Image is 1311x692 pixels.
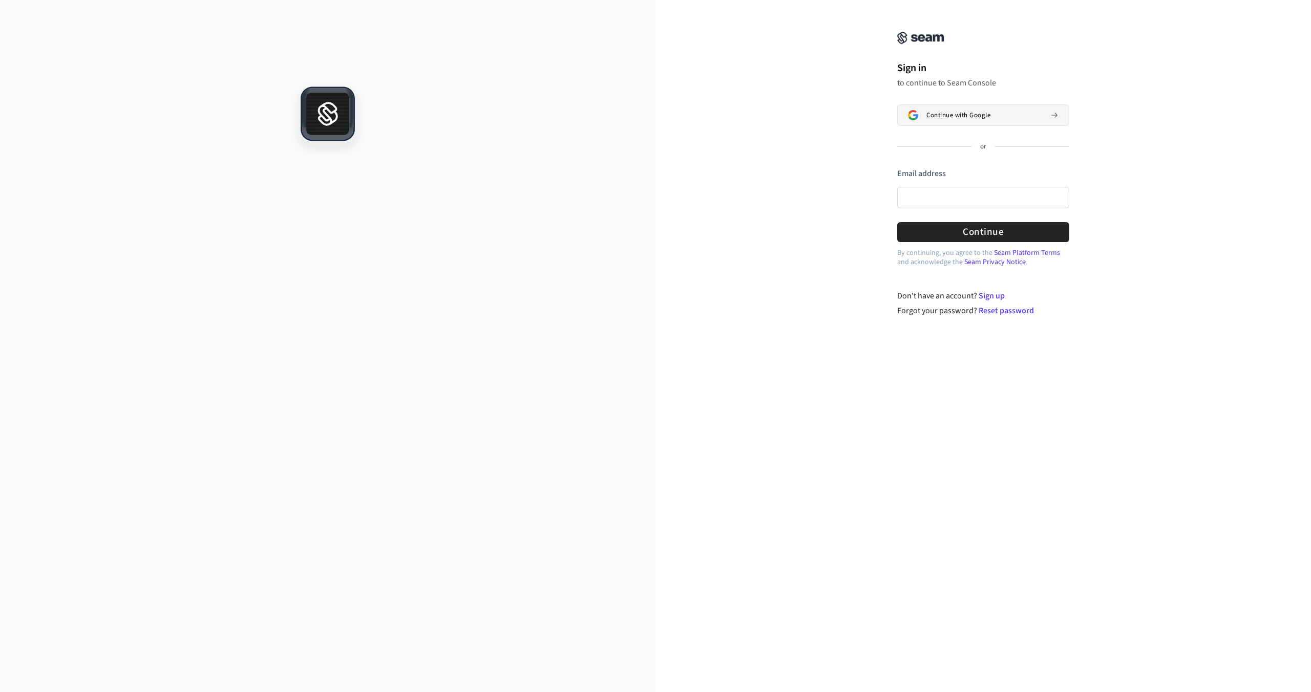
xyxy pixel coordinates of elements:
[979,305,1034,316] a: Reset password
[964,257,1026,267] a: Seam Privacy Notice
[897,168,946,179] label: Email address
[897,60,1069,76] h1: Sign in
[926,111,990,119] span: Continue with Google
[908,110,918,120] img: Sign in with Google
[897,104,1069,126] button: Sign in with GoogleContinue with Google
[897,222,1069,242] button: Continue
[897,78,1069,88] p: to continue to Seam Console
[897,305,1070,317] div: Forgot your password?
[897,248,1069,267] p: By continuing, you agree to the and acknowledge the .
[979,290,1005,301] a: Sign up
[897,290,1070,302] div: Don't have an account?
[994,248,1060,258] a: Seam Platform Terms
[897,32,944,44] img: Seam Console
[980,142,986,152] p: or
